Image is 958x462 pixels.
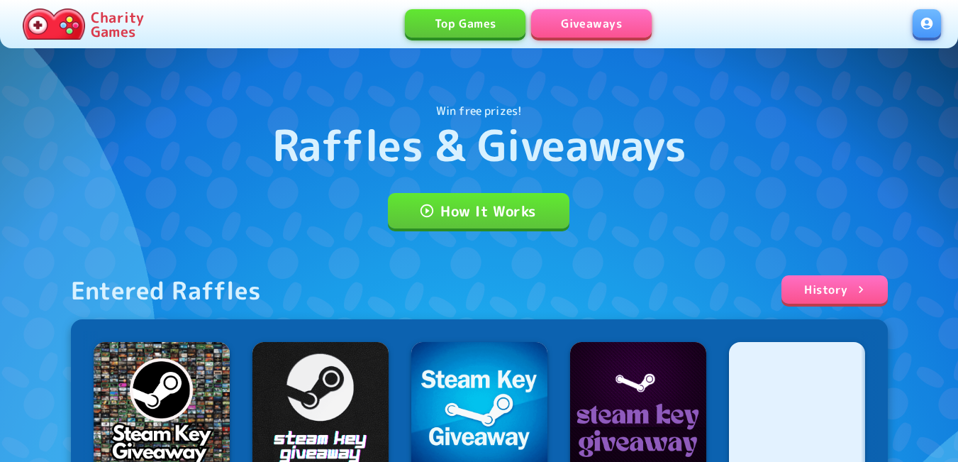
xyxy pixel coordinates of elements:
a: Charity Games [17,6,150,43]
a: History [781,275,887,304]
a: How It Works [388,193,569,229]
img: Charity.Games [23,9,85,40]
p: Win free prizes! [436,102,522,119]
a: Top Games [405,9,525,38]
h1: Raffles & Giveaways [272,119,686,170]
div: Entered Raffles [71,275,262,305]
p: Charity Games [91,10,144,38]
a: Giveaways [531,9,652,38]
